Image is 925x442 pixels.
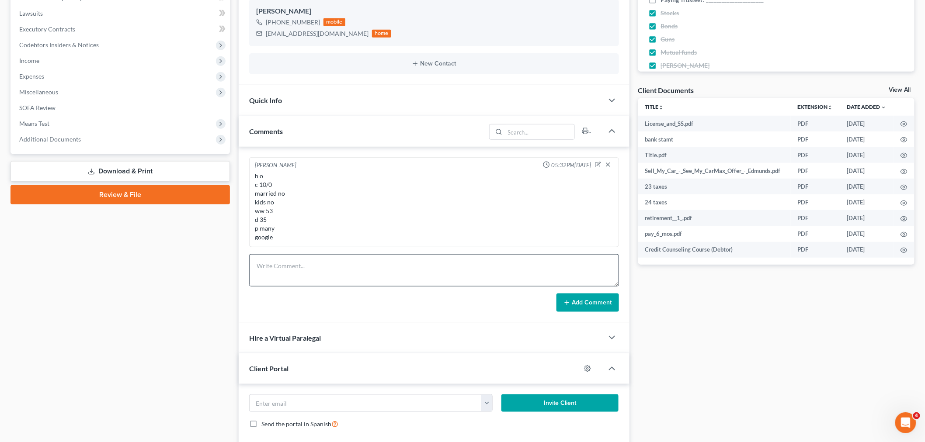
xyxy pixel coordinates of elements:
td: PDF [791,179,840,194]
div: mobile [323,18,345,26]
td: [DATE] [840,163,894,179]
button: Invite Client [501,394,619,412]
a: Executory Contracts [12,21,230,37]
button: Add Comment [556,294,619,312]
div: home [372,30,391,38]
td: bank stamt [638,131,791,147]
span: SOFA Review [19,104,56,111]
td: PDF [791,163,840,179]
td: Title.pdf [638,147,791,163]
td: [DATE] [840,147,894,163]
td: PDF [791,210,840,226]
i: unfold_more [659,105,664,110]
td: [DATE] [840,131,894,147]
input: Search... [505,124,574,139]
span: Lawsuits [19,10,43,17]
span: Miscellaneous [19,88,58,96]
span: Bonds [661,22,678,30]
td: PDF [791,242,840,258]
td: PDF [791,116,840,131]
td: pay_6_mos.pdf [638,226,791,242]
div: [EMAIL_ADDRESS][DOMAIN_NAME] [266,29,369,38]
i: unfold_more [828,105,833,110]
td: [DATE] [840,194,894,210]
span: 05:32PM[DATE] [552,161,591,169]
div: [PERSON_NAME] [255,161,296,170]
div: Client Documents [638,86,694,95]
div: h o c 10/0 married no kids no ww 53 d 35 p many google [255,172,613,242]
span: Hire a Virtual Paralegal [249,334,321,342]
td: PDF [791,131,840,147]
a: View All [889,87,911,93]
a: Extensionunfold_more [798,104,833,110]
span: Expenses [19,73,44,80]
a: Date Added expand_more [847,104,887,110]
td: Credit Counseling Course (Debtor) [638,242,791,258]
span: Mutual funds [661,48,697,56]
td: [DATE] [840,210,894,226]
button: New Contact [256,60,612,67]
i: expand_more [881,105,887,110]
span: Codebtors Insiders & Notices [19,41,99,48]
a: Lawsuits [12,6,230,21]
span: Stocks [661,9,679,17]
div: [PHONE_NUMBER] [266,18,320,27]
td: License_and_SS.pdf [638,116,791,131]
input: Enter email [250,395,482,411]
iframe: Intercom live chat [895,412,916,433]
td: [DATE] [840,226,894,242]
span: [PERSON_NAME] [661,62,710,69]
span: Means Test [19,120,49,127]
td: 24 taxes [638,194,791,210]
a: Review & File [10,185,230,204]
span: Send the portal in Spanish [261,420,331,428]
a: Download & Print [10,161,230,182]
span: 4 [913,412,920,419]
td: retirement__1_.pdf [638,210,791,226]
td: [DATE] [840,242,894,258]
a: Titleunfold_more [645,104,664,110]
span: Comments [249,127,283,135]
span: Guns [661,35,675,43]
td: [DATE] [840,179,894,194]
div: [PERSON_NAME] [256,6,612,17]
td: PDF [791,194,840,210]
span: Additional Documents [19,135,81,143]
span: Client Portal [249,364,289,373]
td: PDF [791,147,840,163]
td: Sell_My_Car_-_See_My_CarMax_Offer_-_Edmunds.pdf [638,163,791,179]
a: SOFA Review [12,100,230,116]
span: Executory Contracts [19,25,75,33]
span: Income [19,57,39,64]
td: [DATE] [840,116,894,131]
td: PDF [791,226,840,242]
span: Quick Info [249,96,282,104]
td: 23 taxes [638,179,791,194]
